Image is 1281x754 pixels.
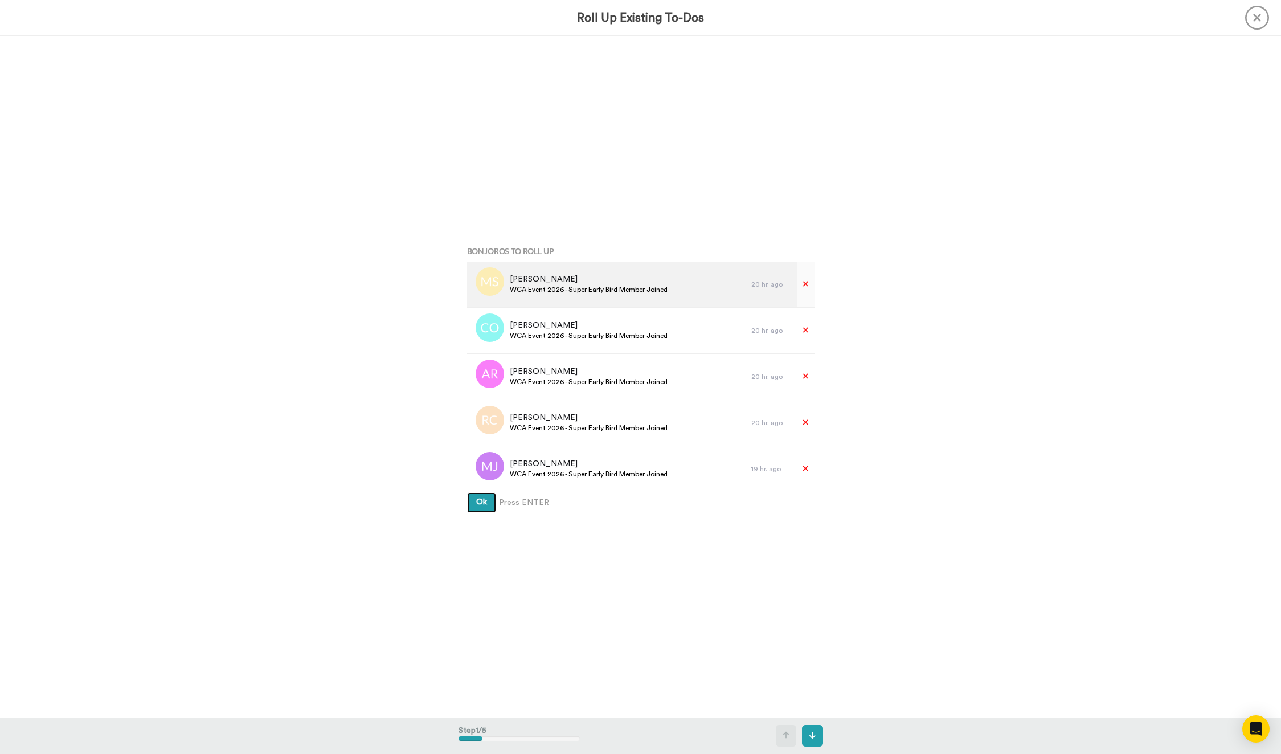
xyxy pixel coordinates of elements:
[751,372,791,381] div: 20 hr. ago
[476,406,504,434] img: rc.png
[510,377,668,386] span: WCA Event 2026 - Super Early Bird Member Joined
[476,267,504,296] img: ms.png
[510,423,668,433] span: WCA Event 2026 - Super Early Bird Member Joined
[510,331,668,340] span: WCA Event 2026 - Super Early Bird Member Joined
[476,498,487,506] span: Ok
[510,366,668,377] span: [PERSON_NAME]
[510,412,668,423] span: [PERSON_NAME]
[510,458,668,470] span: [PERSON_NAME]
[510,274,668,285] span: [PERSON_NAME]
[751,280,791,289] div: 20 hr. ago
[467,247,815,255] h4: Bonjoros To Roll Up
[510,470,668,479] span: WCA Event 2026 - Super Early Bird Member Joined
[510,285,668,294] span: WCA Event 2026 - Super Early Bird Member Joined
[751,418,791,427] div: 20 hr. ago
[467,492,496,513] button: Ok
[751,326,791,335] div: 20 hr. ago
[751,464,791,474] div: 19 hr. ago
[476,452,504,480] img: mj.png
[459,719,580,752] div: Step 1 / 5
[476,313,504,342] img: co.png
[577,11,704,25] h3: Roll Up Existing To-Dos
[510,320,668,331] span: [PERSON_NAME]
[1242,715,1270,743] div: Open Intercom Messenger
[499,497,549,508] span: Press ENTER
[476,360,504,388] img: ar.png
